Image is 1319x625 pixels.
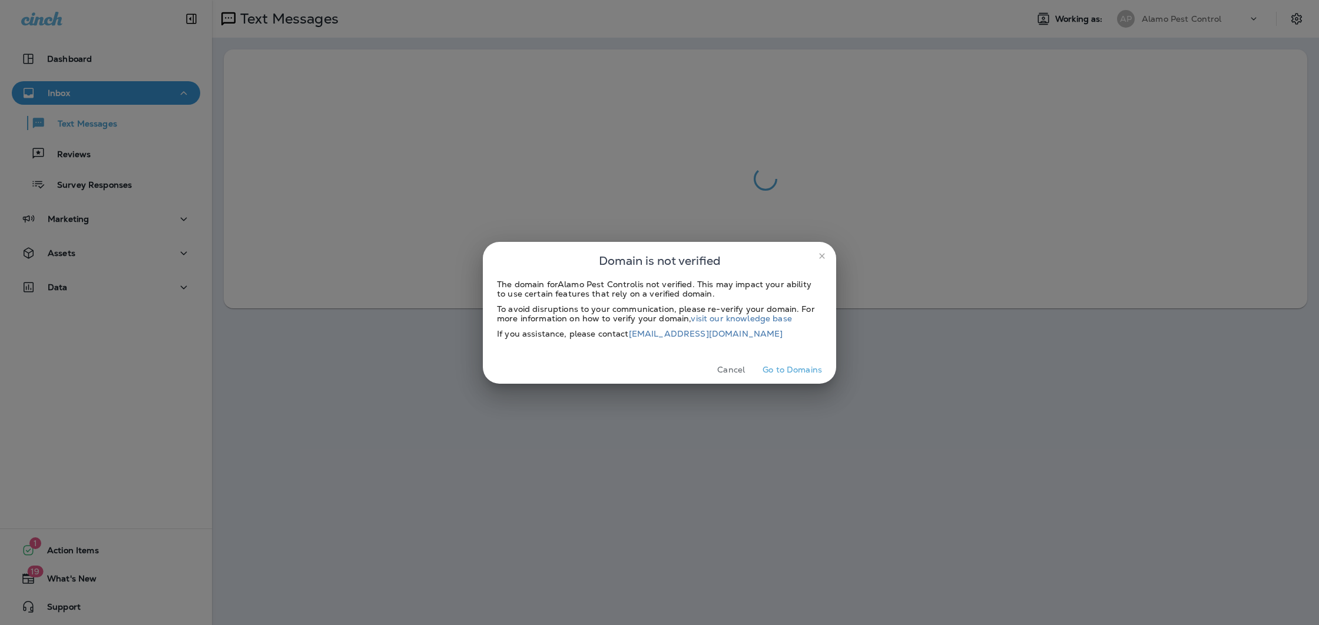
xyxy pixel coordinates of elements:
[599,251,721,270] span: Domain is not verified
[497,304,822,323] div: To avoid disruptions to your communication, please re-verify your domain. For more information on...
[629,328,783,339] a: [EMAIL_ADDRESS][DOMAIN_NAME]
[813,247,831,265] button: close
[709,361,753,379] button: Cancel
[497,329,822,338] div: If you assistance, please contact
[497,280,822,298] div: The domain for Alamo Pest Control is not verified. This may impact your ability to use certain fe...
[758,361,827,379] button: Go to Domains
[691,313,791,324] a: visit our knowledge base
